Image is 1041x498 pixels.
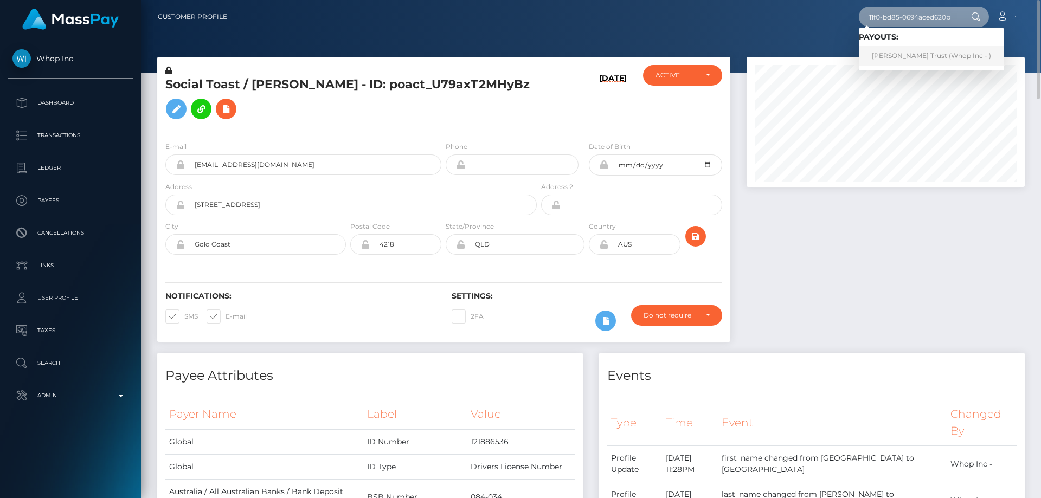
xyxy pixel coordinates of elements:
input: Search... [859,7,961,27]
td: ID Type [363,454,467,479]
p: Taxes [12,322,128,339]
a: Customer Profile [158,5,227,28]
td: Global [165,429,363,454]
label: SMS [165,309,198,324]
td: ID Number [363,429,467,454]
a: Links [8,252,133,279]
a: User Profile [8,284,133,312]
a: [PERSON_NAME] Trust (Whop Inc - ) [859,46,1004,66]
h4: Events [607,366,1017,385]
label: City [165,222,178,231]
span: Whop Inc [8,54,133,63]
p: Links [12,257,128,274]
th: Changed By [947,399,1017,445]
p: Dashboard [12,95,128,111]
label: Address 2 [541,182,573,192]
label: State/Province [446,222,494,231]
label: E-mail [165,142,187,152]
a: Transactions [8,122,133,149]
td: Profile Update [607,446,662,482]
th: Type [607,399,662,445]
button: ACTIVE [643,65,722,86]
label: Country [589,222,616,231]
p: Ledger [12,160,128,176]
td: Global [165,454,363,479]
p: Cancellations [12,225,128,241]
th: Time [662,399,718,445]
h6: Notifications: [165,292,435,301]
p: Admin [12,387,128,404]
label: E-mail [207,309,247,324]
h6: Settings: [452,292,722,301]
img: MassPay Logo [22,9,119,30]
a: Taxes [8,317,133,344]
td: Drivers License Number [467,454,575,479]
a: Dashboard [8,89,133,117]
div: ACTIVE [656,71,697,80]
th: Event [718,399,947,445]
a: Cancellations [8,219,133,247]
div: Do not require [644,311,697,320]
th: Value [467,399,575,429]
label: Address [165,182,192,192]
h6: Payouts: [859,33,1004,42]
a: Admin [8,382,133,409]
p: Transactions [12,127,128,144]
td: [DATE] 11:28PM [662,446,718,482]
th: Label [363,399,467,429]
p: Payees [12,192,128,209]
img: Whop Inc [12,49,31,68]
a: Payees [8,187,133,214]
label: Date of Birth [589,142,631,152]
td: Whop Inc - [947,446,1017,482]
button: Do not require [631,305,722,326]
label: Phone [446,142,467,152]
a: Ledger [8,154,133,182]
td: 121886536 [467,429,575,454]
h5: Social Toast / [PERSON_NAME] - ID: poact_U79axT2MHyBz [165,76,531,125]
p: Search [12,355,128,371]
h6: [DATE] [599,74,627,128]
h4: Payee Attributes [165,366,575,385]
td: first_name changed from [GEOGRAPHIC_DATA] to [GEOGRAPHIC_DATA] [718,446,947,482]
label: 2FA [452,309,484,324]
label: Postal Code [350,222,390,231]
p: User Profile [12,290,128,306]
th: Payer Name [165,399,363,429]
a: Search [8,350,133,377]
